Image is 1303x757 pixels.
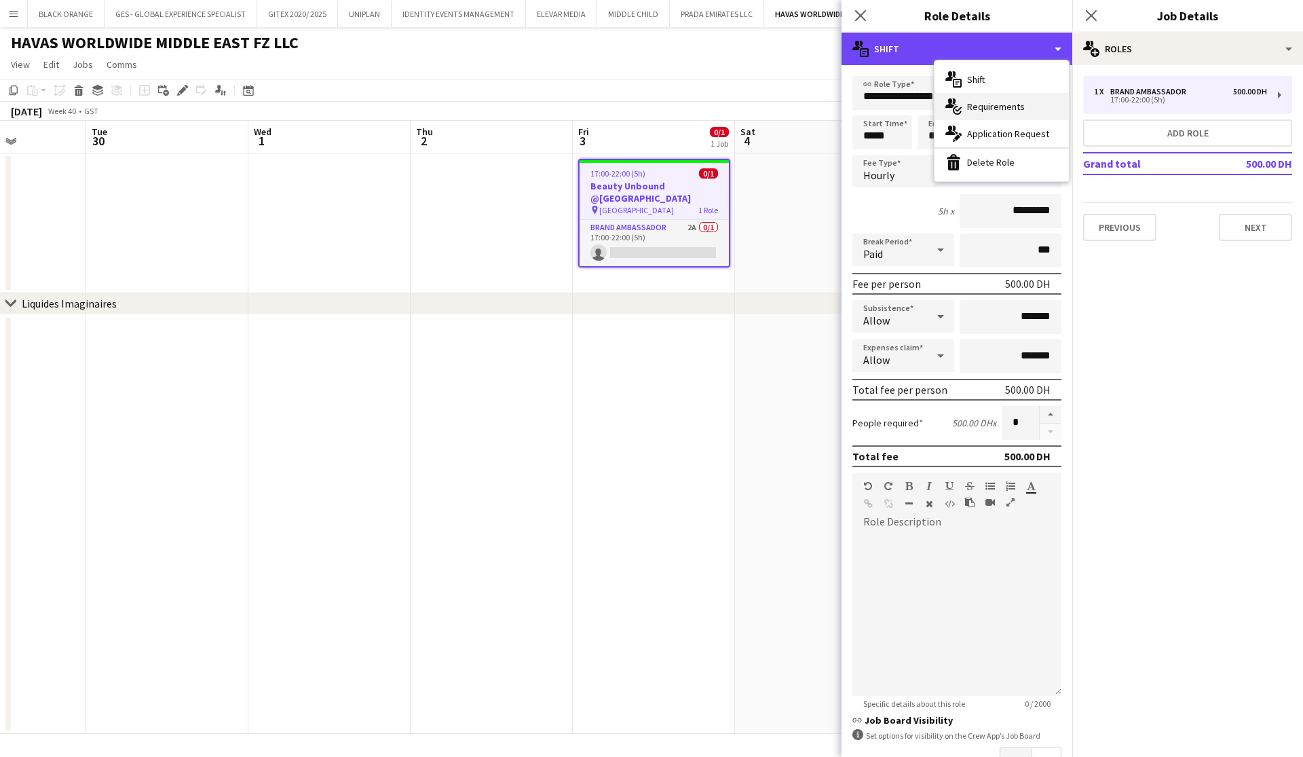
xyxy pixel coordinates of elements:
[945,498,954,509] button: HTML Code
[952,417,996,429] div: 500.00 DH x
[904,481,913,492] button: Bold
[92,126,107,138] span: Tue
[43,58,59,71] span: Edit
[45,106,79,116] span: Week 40
[1083,153,1207,174] td: Grand total
[965,481,975,492] button: Strikethrough
[38,56,64,73] a: Edit
[965,497,975,508] button: Paste as plain text
[699,168,718,179] span: 0/1
[1219,214,1292,241] button: Next
[1072,33,1303,65] div: Roles
[28,1,105,27] button: BLACK ORANGE
[73,58,93,71] span: Jobs
[852,417,923,429] label: People required
[863,247,883,261] span: Paid
[580,180,729,204] h3: Beauty Unbound @[GEOGRAPHIC_DATA]
[852,699,976,709] span: Specific details about this role
[1072,7,1303,24] h3: Job Details
[934,149,1069,176] div: Delete Role
[11,33,299,53] h1: HAVAS WORLDWIDE MIDDLE EAST FZ LLC
[904,498,913,509] button: Horizontal Line
[924,498,934,509] button: Clear Formatting
[1005,383,1051,396] div: 500.00 DH
[740,126,755,138] span: Sat
[107,58,137,71] span: Comms
[884,481,893,492] button: Redo
[852,449,899,463] div: Total fee
[863,314,890,327] span: Allow
[852,383,947,396] div: Total fee per person
[967,128,1049,140] span: Application Request
[852,277,921,291] div: Fee per person
[580,220,729,266] app-card-role: Brand Ambassador2A0/117:00-22:00 (5h)
[967,73,985,86] span: Shift
[1110,87,1192,96] div: Brand Ambassador
[842,7,1072,24] h3: Role Details
[252,133,271,149] span: 1
[985,497,995,508] button: Insert video
[5,56,35,73] a: View
[967,100,1025,113] span: Requirements
[711,139,728,149] div: 1 Job
[985,481,995,492] button: Unordered List
[1094,87,1110,96] div: 1 x
[338,1,392,27] button: UNIPLAN
[670,1,764,27] button: PRADA EMIRATES LLC
[698,205,718,215] span: 1 Role
[738,133,755,149] span: 4
[101,56,143,73] a: Comms
[852,714,1061,726] h3: Job Board Visibility
[392,1,526,27] button: IDENTITY EVENTS MANAGEMENT
[254,126,271,138] span: Wed
[11,58,30,71] span: View
[1207,153,1292,174] td: 500.00 DH
[526,1,597,27] button: ELEVAR MEDIA
[90,133,107,149] span: 30
[416,126,433,138] span: Thu
[710,127,729,137] span: 0/1
[945,481,954,492] button: Underline
[599,205,674,215] span: [GEOGRAPHIC_DATA]
[842,33,1072,65] div: Shift
[1004,449,1051,463] div: 500.00 DH
[1233,87,1267,96] div: 500.00 DH
[1026,481,1036,492] button: Text Color
[67,56,98,73] a: Jobs
[105,1,257,27] button: GES - GLOBAL EXPERIENCE SPECIALIST
[578,126,589,138] span: Fri
[84,106,98,116] div: GST
[590,168,645,179] span: 17:00-22:00 (5h)
[1083,214,1156,241] button: Previous
[938,205,954,217] div: 5h x
[924,481,934,492] button: Italic
[1040,406,1061,424] button: Increase
[852,729,1061,742] div: Set options for visibility on the Crew App’s Job Board
[22,297,117,310] div: Liquides Imaginaires
[11,105,42,118] div: [DATE]
[1006,481,1015,492] button: Ordered List
[414,133,433,149] span: 2
[1006,497,1015,508] button: Fullscreen
[1014,699,1061,709] span: 0 / 2000
[257,1,338,27] button: GITEX 2020/ 2025
[576,133,589,149] span: 3
[597,1,670,27] button: MIDDLE CHILD
[578,159,730,267] app-job-card: 17:00-22:00 (5h)0/1Beauty Unbound @[GEOGRAPHIC_DATA] [GEOGRAPHIC_DATA]1 RoleBrand Ambassador2A0/1...
[1083,119,1292,147] button: Add role
[863,481,873,492] button: Undo
[764,1,928,27] button: HAVAS WORLDWIDE MIDDLE EAST FZ LLC
[863,353,890,367] span: Allow
[863,168,894,182] span: Hourly
[1094,96,1267,103] div: 17:00-22:00 (5h)
[1005,277,1051,291] div: 500.00 DH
